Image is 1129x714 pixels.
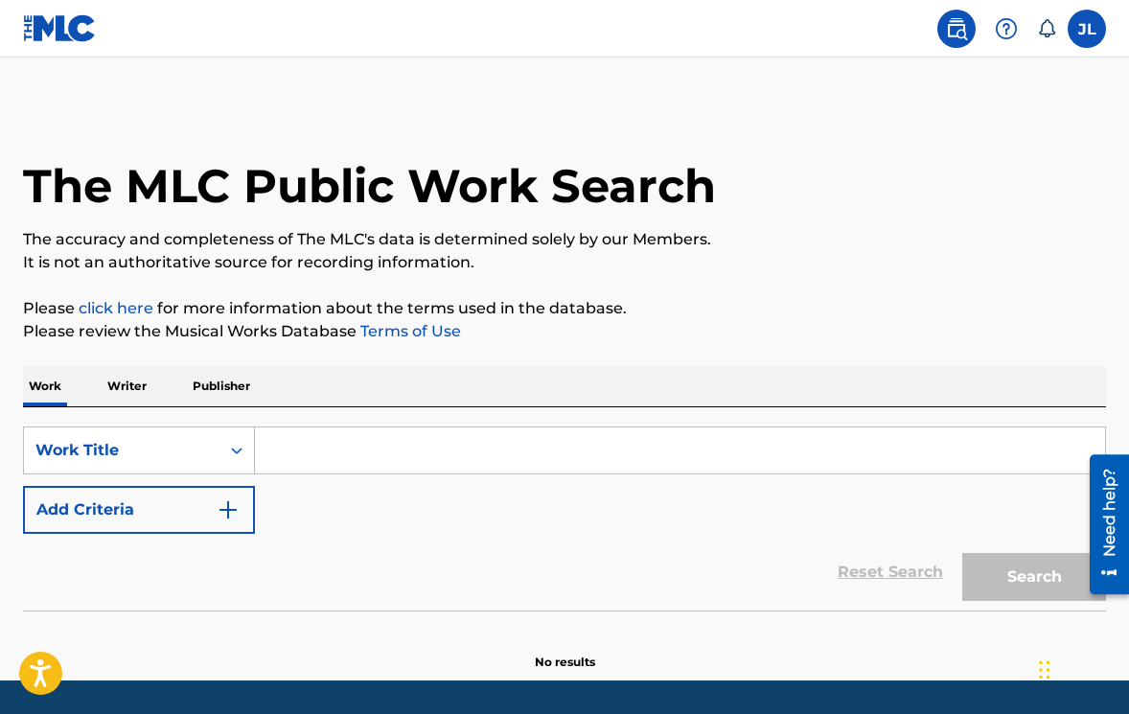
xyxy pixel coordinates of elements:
[187,366,256,406] p: Publisher
[23,366,67,406] p: Work
[23,14,97,42] img: MLC Logo
[1037,19,1056,38] div: Notifications
[23,486,255,534] button: Add Criteria
[1039,641,1050,699] div: Drag
[1068,10,1106,48] div: User Menu
[1033,622,1129,714] iframe: Chat Widget
[357,322,461,340] a: Terms of Use
[79,299,153,317] a: click here
[23,251,1106,274] p: It is not an authoritative source for recording information.
[23,320,1106,343] p: Please review the Musical Works Database
[995,17,1018,40] img: help
[23,426,1106,610] form: Search Form
[217,498,240,521] img: 9d2ae6d4665cec9f34b9.svg
[535,631,595,671] p: No results
[35,439,208,462] div: Work Title
[945,17,968,40] img: search
[937,10,976,48] a: Public Search
[23,297,1106,320] p: Please for more information about the terms used in the database.
[102,366,152,406] p: Writer
[1075,448,1129,602] iframe: Resource Center
[987,10,1025,48] div: Help
[23,228,1106,251] p: The accuracy and completeness of The MLC's data is determined solely by our Members.
[23,157,716,215] h1: The MLC Public Work Search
